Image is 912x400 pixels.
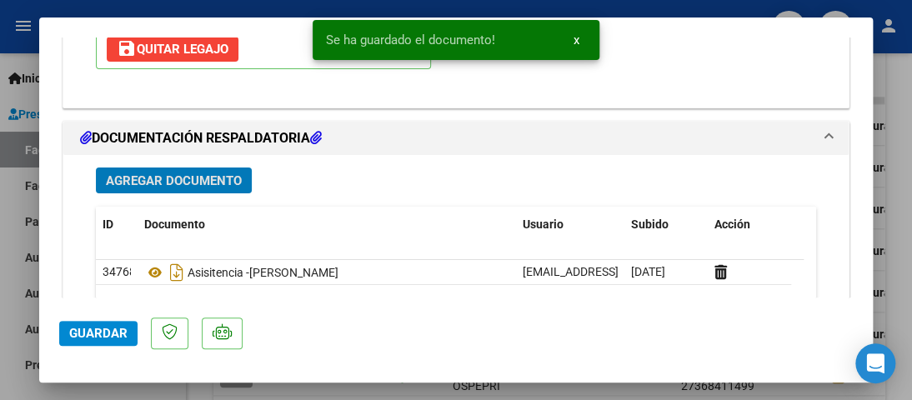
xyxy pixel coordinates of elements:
datatable-header-cell: Acción [708,207,791,242]
datatable-header-cell: Documento [138,207,516,242]
button: Quitar Legajo [107,37,238,62]
div: Open Intercom Messenger [855,343,895,383]
span: 34768 [103,265,136,278]
h1: DOCUMENTACIÓN RESPALDATORIA [80,128,322,148]
mat-expansion-panel-header: DOCUMENTACIÓN RESPALDATORIA [63,122,849,155]
button: x [560,25,593,55]
span: [EMAIL_ADDRESS][DOMAIN_NAME] - [PERSON_NAME] [523,265,805,278]
i: Descargar documento [166,259,188,286]
span: ID [103,217,113,231]
span: x [574,32,579,47]
span: Asisitencia -[PERSON_NAME] [144,266,338,279]
span: [DATE] [631,265,665,278]
datatable-header-cell: ID [96,207,138,242]
span: Usuario [523,217,564,231]
button: Guardar [59,321,138,346]
span: Acción [714,217,750,231]
span: Agregar Documento [106,173,242,188]
datatable-header-cell: Usuario [516,207,624,242]
button: Agregar Documento [96,167,252,193]
span: Se ha guardado el documento! [326,32,495,48]
span: Quitar Legajo [117,42,228,57]
mat-icon: save [117,38,137,58]
span: Subido [631,217,669,231]
span: Guardar [69,326,128,341]
span: Documento [144,217,205,231]
datatable-header-cell: Subido [624,207,708,242]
